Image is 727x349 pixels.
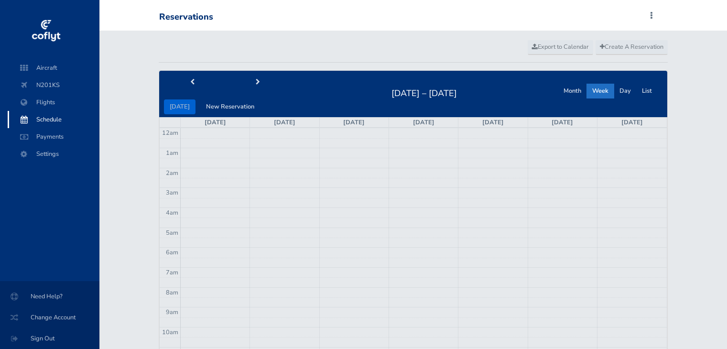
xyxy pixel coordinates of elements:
a: [DATE] [343,118,365,127]
a: [DATE] [482,118,504,127]
a: [DATE] [205,118,226,127]
button: New Reservation [200,99,260,114]
button: Week [586,84,614,98]
button: next [225,75,291,90]
a: [DATE] [413,118,434,127]
span: Export to Calendar [532,43,589,51]
div: Reservations [159,12,213,22]
a: [DATE] [621,118,643,127]
span: 10am [162,328,178,337]
span: N201KS [17,76,90,94]
button: List [636,84,658,98]
span: Change Account [11,309,88,326]
span: Create A Reservation [600,43,663,51]
span: Sign Out [11,330,88,347]
span: Aircraft [17,59,90,76]
span: 3am [166,188,178,197]
span: 7am [166,268,178,277]
h2: [DATE] – [DATE] [386,86,463,99]
a: [DATE] [552,118,573,127]
button: [DATE] [164,99,195,114]
span: 2am [166,169,178,177]
span: Need Help? [11,288,88,305]
span: Schedule [17,111,90,128]
a: [DATE] [274,118,295,127]
span: Payments [17,128,90,145]
span: 1am [166,149,178,157]
a: Export to Calendar [528,40,593,55]
span: 6am [166,248,178,257]
span: 5am [166,229,178,237]
button: Month [558,84,587,98]
button: Day [614,84,637,98]
span: 8am [166,288,178,297]
img: coflyt logo [30,17,62,45]
span: 12am [162,129,178,137]
span: 9am [166,308,178,316]
span: Flights [17,94,90,111]
a: Create A Reservation [596,40,668,55]
span: Settings [17,145,90,163]
span: 4am [166,208,178,217]
button: prev [159,75,225,90]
